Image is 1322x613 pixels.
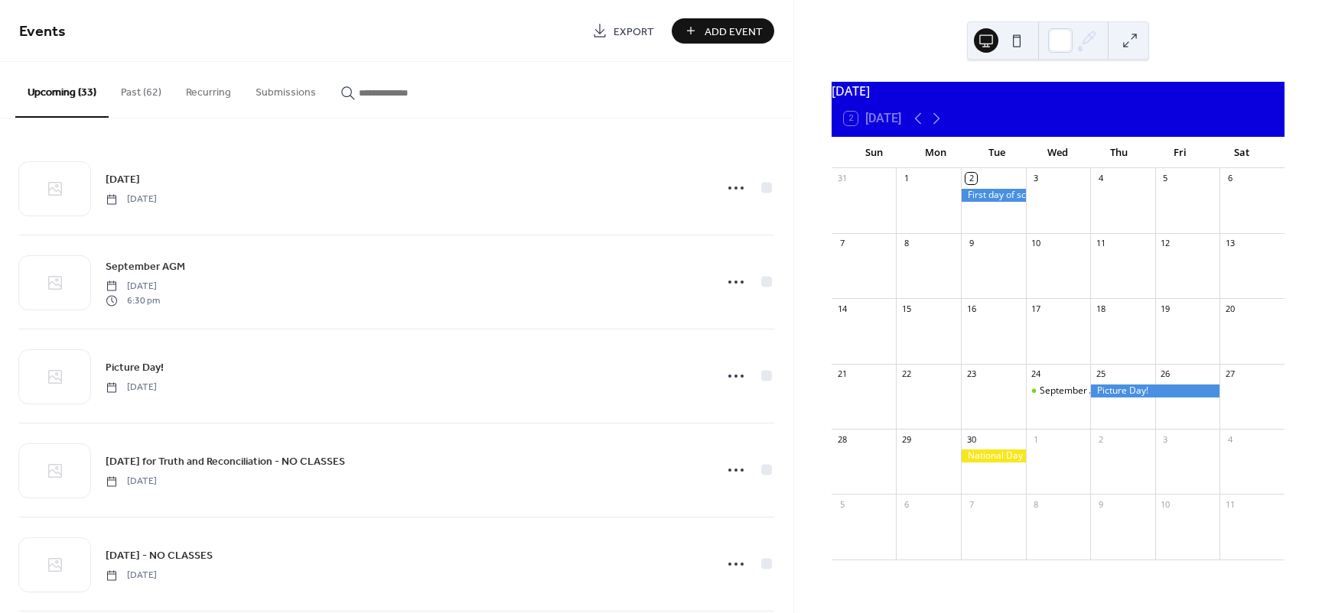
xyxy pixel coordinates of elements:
[1095,498,1106,510] div: 9
[965,368,977,380] div: 23
[1027,138,1089,168] div: Wed
[109,62,174,116] button: Past (62)
[106,258,185,275] a: September AGM
[106,569,157,582] span: [DATE]
[900,238,912,249] div: 8
[19,17,66,47] span: Events
[106,358,164,376] a: Picture Day!
[1031,303,1042,314] div: 17
[1224,433,1236,445] div: 4
[1031,498,1042,510] div: 8
[1224,498,1236,510] div: 11
[1095,303,1106,314] div: 18
[1150,138,1211,168] div: Fri
[1224,303,1236,314] div: 20
[844,138,905,168] div: Sun
[961,189,1026,202] div: First day of school
[900,433,912,445] div: 29
[1095,173,1106,184] div: 4
[836,173,848,184] div: 31
[965,498,977,510] div: 7
[900,173,912,184] div: 1
[832,82,1285,100] div: [DATE]
[1031,368,1042,380] div: 24
[1211,138,1272,168] div: Sat
[900,498,912,510] div: 6
[106,548,213,564] span: [DATE] - NO CLASSES
[106,547,213,564] a: [DATE] - NO CLASSES
[1160,238,1171,249] div: 12
[243,62,328,116] button: Submissions
[836,238,848,249] div: 7
[836,433,848,445] div: 28
[966,138,1027,168] div: Tue
[1224,238,1236,249] div: 13
[106,381,157,394] span: [DATE]
[1160,368,1171,380] div: 26
[836,303,848,314] div: 14
[106,360,164,376] span: Picture Day!
[106,452,345,470] a: [DATE] for Truth and Reconciliation - NO CLASSES
[1160,173,1171,184] div: 5
[672,18,774,44] button: Add Event
[900,303,912,314] div: 15
[106,454,345,470] span: [DATE] for Truth and Reconciliation - NO CLASSES
[836,498,848,510] div: 5
[1031,173,1042,184] div: 3
[174,62,243,116] button: Recurring
[1031,433,1042,445] div: 1
[1095,238,1106,249] div: 11
[965,173,977,184] div: 2
[1224,173,1236,184] div: 6
[106,475,157,488] span: [DATE]
[965,433,977,445] div: 30
[106,170,140,188] a: [DATE]
[1160,433,1171,445] div: 3
[1026,384,1091,397] div: September AGM
[1160,498,1171,510] div: 10
[1224,368,1236,380] div: 27
[1090,384,1219,397] div: Picture Day!
[1095,433,1106,445] div: 2
[836,368,848,380] div: 21
[1095,368,1106,380] div: 25
[1160,303,1171,314] div: 19
[614,24,654,40] span: Export
[106,259,185,275] span: September AGM
[106,172,140,188] span: [DATE]
[1040,384,1111,397] div: September AGM
[1089,138,1150,168] div: Thu
[1031,238,1042,249] div: 10
[965,238,977,249] div: 9
[106,193,157,206] span: [DATE]
[581,18,666,44] a: Export
[15,62,109,118] button: Upcoming (33)
[961,449,1026,462] div: National Day for Truth and Reconciliation - NO CLASSES
[106,280,160,294] span: [DATE]
[900,368,912,380] div: 22
[905,138,966,168] div: Mon
[965,303,977,314] div: 16
[705,24,763,40] span: Add Event
[106,294,160,307] span: 6:30 pm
